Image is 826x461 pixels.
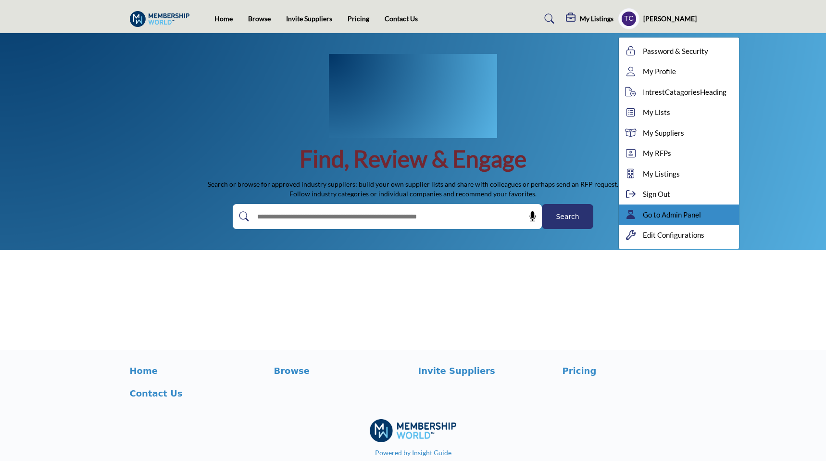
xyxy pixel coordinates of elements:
a: Invite Suppliers [286,14,332,23]
p: Search or browse for approved industry suppliers; build your own supplier lists and share with co... [208,179,618,198]
img: No Site Logo [370,419,456,442]
span: Search [556,212,579,222]
h5: My Listings [580,14,613,23]
a: Home [130,364,264,377]
span: My RFPs [643,148,671,159]
a: Password & Security [619,41,739,62]
a: Powered by Insight Guide [375,448,451,457]
a: My Lists [619,102,739,123]
a: Pricing [348,14,369,23]
a: Browse [248,14,271,23]
a: Invite Suppliers [418,364,552,377]
span: My Lists [643,107,670,118]
a: Contact Us [385,14,418,23]
img: image [329,54,497,138]
a: My Listings [619,164,739,184]
span: My Listings [643,168,680,179]
a: Browse [274,364,408,377]
img: Site Logo [130,11,195,27]
a: My Suppliers [619,123,739,143]
button: Search [542,204,593,229]
a: My Profile [619,61,739,82]
h1: Find, Review & Engage [300,144,526,174]
h5: [PERSON_NAME] [643,14,697,24]
span: IntrestCatagoriesHeading [643,87,726,98]
a: Search [535,11,561,26]
span: Sign Out [643,189,670,200]
span: Password & Security [643,46,708,57]
button: Show hide supplier dropdown [618,8,639,29]
a: Pricing [563,364,697,377]
a: My RFPs [619,143,739,164]
div: My Listings [566,13,613,25]
a: IntrestCatagoriesHeading [619,82,739,102]
span: Go to Admin Panel [643,209,701,220]
a: Home [214,14,233,23]
a: Contact Us [130,387,264,400]
span: My Suppliers [643,128,684,139]
span: My Profile [643,66,676,77]
span: Edit Configurations [643,230,704,241]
